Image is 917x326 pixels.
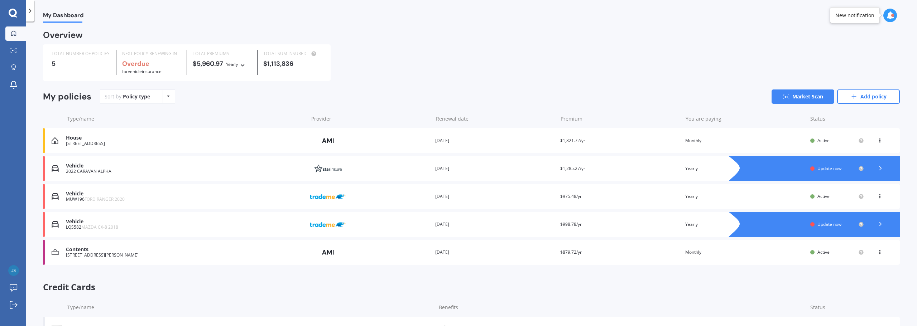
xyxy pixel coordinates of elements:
div: [STREET_ADDRESS][PERSON_NAME] [66,253,304,258]
img: Star Insure [310,162,346,175]
div: New notification [835,12,874,19]
img: Contents [52,249,59,256]
span: Active [817,137,830,143]
span: for Vehicle insurance [122,68,162,74]
div: Yearly [685,165,805,172]
span: Update now [817,221,841,227]
a: Market Scan [772,89,834,104]
div: $5,960.97 [193,60,251,68]
div: My policies [43,92,91,102]
span: MAZDA CX-8 2018 [81,224,118,230]
div: Yearly [685,193,805,200]
div: 5 [52,60,110,67]
div: Yearly [226,61,238,68]
span: Active [817,249,830,255]
div: You are paying [686,115,805,122]
div: Status [810,115,864,122]
span: My Dashboard [43,12,83,21]
div: Vehicle [66,163,304,169]
div: $1,113,836 [263,60,322,67]
div: Vehicle [66,219,304,225]
img: Trade Me Insurance [310,190,346,203]
div: [DATE] [435,249,554,256]
div: Status [810,304,864,311]
span: Credit Cards [43,282,900,292]
div: Premium [561,115,680,122]
span: $998.78/yr [560,221,582,227]
div: TOTAL PREMIUMS [193,50,251,57]
div: Vehicle [66,191,304,197]
div: 2022 CARAVAN ALPHA [66,169,304,174]
b: Overdue [122,59,149,68]
div: MUW196 [66,197,304,202]
div: Contents [66,247,304,253]
div: TOTAL SUM INSURED [263,50,322,57]
span: $879.72/yr [560,249,582,255]
div: Type/name [67,304,433,311]
div: Provider [311,115,430,122]
div: [STREET_ADDRESS] [66,141,304,146]
span: $1,285.27/yr [560,165,585,171]
div: [DATE] [435,137,554,144]
div: LQS582 [66,225,304,230]
a: Add policy [837,89,900,104]
div: [DATE] [435,221,554,228]
img: House [52,137,58,144]
span: $975.48/yr [560,193,582,199]
div: Type/name [67,115,306,122]
span: FORD RANGER 2020 [85,196,125,202]
img: Trade Me Insurance [310,218,346,231]
img: Vehicle [52,221,59,228]
div: TOTAL NUMBER OF POLICIES [52,50,110,57]
div: [DATE] [435,165,554,172]
div: Policy type [123,93,150,100]
div: Monthly [685,249,805,256]
span: Update now [817,165,841,171]
div: [DATE] [435,193,554,200]
img: Vehicle [52,165,59,172]
div: Benefits [439,304,805,311]
img: AMI [310,245,346,259]
div: Yearly [685,221,805,228]
div: NEXT POLICY RENEWING IN [122,50,181,57]
span: Active [817,193,830,199]
span: $1,821.72/yr [560,137,585,143]
div: Monthly [685,137,805,144]
div: House [66,135,304,141]
div: Sort by: [105,93,150,100]
img: Vehicle [52,193,59,200]
img: 1a905ecaf6f7a6a1c33c5ca2bae494ed [8,265,19,276]
div: Renewal date [436,115,555,122]
div: Overview [43,31,83,39]
img: AMI [310,134,346,147]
